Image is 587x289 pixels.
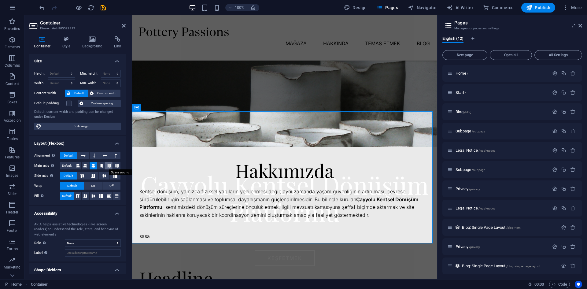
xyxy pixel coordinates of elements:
[78,100,121,107] button: Custom spacing
[456,71,468,76] span: Click to open page
[34,249,65,257] label: Label
[472,168,485,172] span: /subpage
[454,20,582,26] h2: Pages
[552,90,557,95] div: Settings
[552,167,557,172] div: Settings
[570,148,575,153] div: Remove
[561,263,566,269] div: Settings
[34,172,60,180] label: Side axis
[99,4,107,11] button: save
[570,263,575,269] div: Remove
[377,5,398,11] span: Pages
[537,53,579,57] span: All Settings
[34,152,60,159] label: Alignment
[408,5,437,11] span: Navigator
[455,225,460,230] div: This layout is used as a template for all items (e.g. a blog post) of this collection. The conten...
[6,210,18,215] p: Header
[87,4,94,11] i: Reload page
[7,246,18,251] p: Forms
[29,136,126,147] h4: Layout (Flexbox)
[234,4,244,11] h6: 100%
[454,187,549,191] div: Privacy/privacy
[456,148,495,153] span: Click to open page
[483,5,514,11] span: Commerce
[552,148,557,153] div: Settings
[78,36,110,49] h4: Background
[4,118,21,123] p: Accordion
[460,225,558,229] div: Blog: Single Page Layout/blog-item
[462,264,540,268] span: Click to open page
[444,3,476,13] button: AI Writer
[64,152,73,159] span: Default
[60,162,74,169] button: Default
[561,186,566,191] div: Duplicate
[456,109,471,114] span: Click to open page
[552,109,557,114] div: Settings
[341,3,369,13] button: Design
[100,4,107,11] i: Save (Ctrl+S)
[454,110,549,114] div: Blog/blog
[7,228,18,233] p: Footer
[478,207,496,210] span: /legal-notice
[109,182,113,190] span: Off
[561,244,566,249] div: Duplicate
[442,36,582,48] div: Language Tabs
[65,249,121,257] input: Use a descriptive name
[29,206,126,217] h4: Accessibility
[6,173,19,178] p: Images
[34,192,60,200] label: Fill
[561,148,566,153] div: Duplicate
[454,168,549,172] div: Subpage/subpage
[34,123,121,130] button: Edit design
[570,167,575,172] div: Remove
[456,167,485,172] span: Click to open page
[65,90,88,97] button: Default
[561,225,566,230] div: Settings
[250,5,256,10] i: On resize automatically adjust zoom level to fit chosen device.
[4,26,20,31] p: Favorites
[469,245,480,249] span: /privacy
[95,90,119,97] span: Custom width
[526,5,550,11] span: Publish
[570,90,575,95] div: Remove
[5,281,22,288] a: Click to cancel selection. Double-click to open Pages
[29,36,58,49] h4: Container
[472,130,485,133] span: /subpage
[8,191,17,196] p: Slider
[549,281,570,288] button: Code
[454,26,570,31] h3: Manage your pages and settings
[454,71,549,75] div: Home/
[534,281,544,288] span: 00 00
[552,244,557,249] div: Settings
[456,244,480,249] span: Click to open page
[460,264,558,268] div: Blog: Single Page Layout/blog-single-page-layout
[442,50,487,60] button: New page
[40,26,113,31] h3: Element #ed-905522817
[552,128,557,134] div: Settings
[34,109,121,120] div: Default content width and padding can be changed under Design.
[87,4,94,11] button: reload
[490,50,532,60] button: Open all
[467,72,468,75] span: /
[80,81,101,85] label: Min. width
[39,4,46,11] i: Undo: Change pages (Ctrl+Z)
[72,90,86,97] span: Default
[5,155,20,160] p: Features
[561,109,566,114] div: Duplicate
[85,100,119,107] span: Custom spacing
[109,36,126,49] h4: Link
[464,110,472,114] span: /blog
[561,206,566,211] div: Duplicate
[43,123,119,130] span: Edit design
[575,281,582,288] button: Usercentrics
[34,182,60,190] label: Wrap
[344,5,367,11] span: Design
[7,100,17,105] p: Boxes
[456,129,485,133] span: Click to open page
[6,81,19,86] p: Content
[570,186,575,191] div: Remove
[539,282,540,287] span: :
[493,53,529,57] span: Open all
[34,90,65,97] label: Content width
[442,35,463,43] span: English (12)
